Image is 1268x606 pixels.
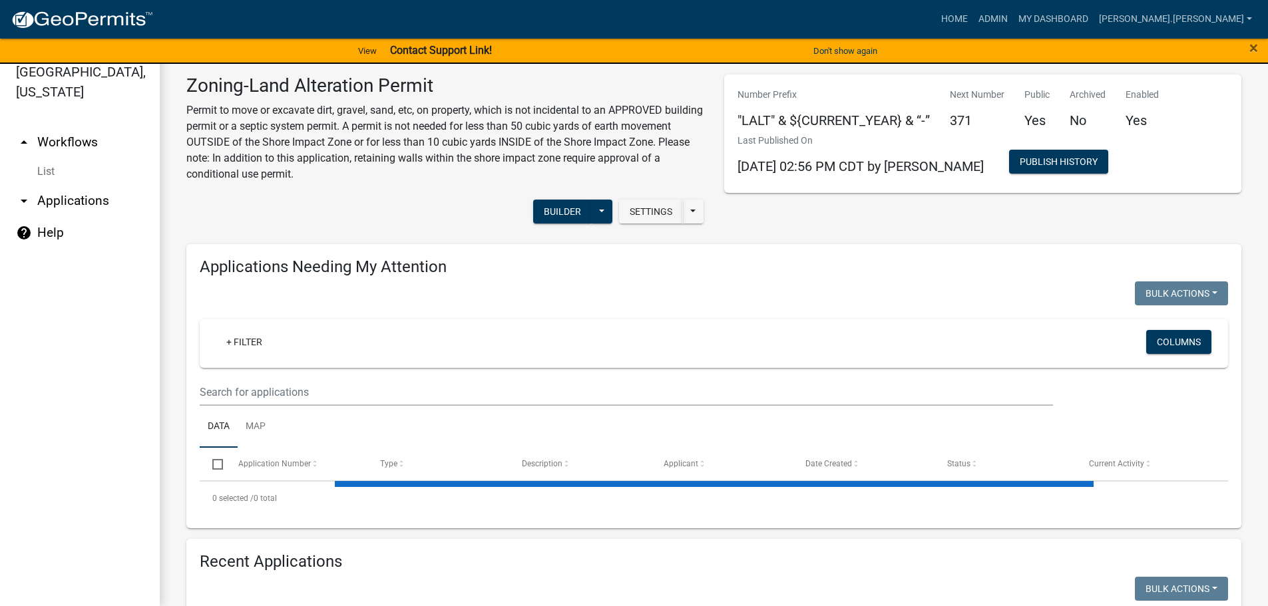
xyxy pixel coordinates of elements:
button: Settings [619,200,683,224]
p: Number Prefix [738,88,930,102]
span: Application Number [238,459,311,468]
datatable-header-cell: Current Activity [1076,448,1218,480]
button: Close [1249,40,1258,56]
a: Map [238,406,274,448]
button: Bulk Actions [1135,281,1228,305]
h5: Yes [1126,112,1159,128]
span: Description [522,459,562,468]
span: Date Created [805,459,852,468]
p: Enabled [1126,88,1159,102]
input: Search for applications [200,379,1053,406]
i: help [16,225,32,241]
p: Next Number [950,88,1004,102]
button: Builder [533,200,592,224]
a: Home [936,7,973,32]
i: arrow_drop_down [16,193,32,209]
h5: 371 [950,112,1004,128]
strong: Contact Support Link! [390,44,492,57]
wm-modal-confirm: Workflow Publish History [1009,157,1108,168]
h5: No [1070,112,1106,128]
h4: Recent Applications [200,552,1228,571]
datatable-header-cell: Applicant [651,448,793,480]
h3: Zoning-Land Alteration Permit [186,75,704,97]
span: 0 selected / [212,494,254,503]
a: Admin [973,7,1013,32]
span: [DATE] 02:56 PM CDT by [PERSON_NAME] [738,158,984,174]
h4: Applications Needing My Attention [200,257,1228,277]
h5: Yes [1024,112,1050,128]
datatable-header-cell: Status [935,448,1076,480]
a: + Filter [216,330,273,354]
a: My Dashboard [1013,7,1094,32]
span: Type [380,459,397,468]
span: × [1249,39,1258,57]
datatable-header-cell: Select [200,448,225,480]
a: View [353,40,382,62]
span: Current Activity [1089,459,1144,468]
div: 0 total [200,482,1228,515]
p: Permit to move or excavate dirt, gravel, sand, etc, on property, which is not incidental to an AP... [186,102,704,182]
datatable-header-cell: Date Created [793,448,935,480]
datatable-header-cell: Type [367,448,509,480]
button: Bulk Actions [1135,577,1228,601]
p: Last Published On [738,134,984,148]
datatable-header-cell: Description [509,448,651,480]
i: arrow_drop_up [16,134,32,150]
h5: "LALT" & ${CURRENT_YEAR} & “-” [738,112,930,128]
p: Archived [1070,88,1106,102]
button: Publish History [1009,150,1108,174]
span: Applicant [664,459,698,468]
p: Public [1024,88,1050,102]
button: Don't show again [808,40,883,62]
a: [PERSON_NAME].[PERSON_NAME] [1094,7,1257,32]
datatable-header-cell: Application Number [225,448,367,480]
button: Columns [1146,330,1211,354]
a: Data [200,406,238,448]
span: Status [947,459,970,468]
